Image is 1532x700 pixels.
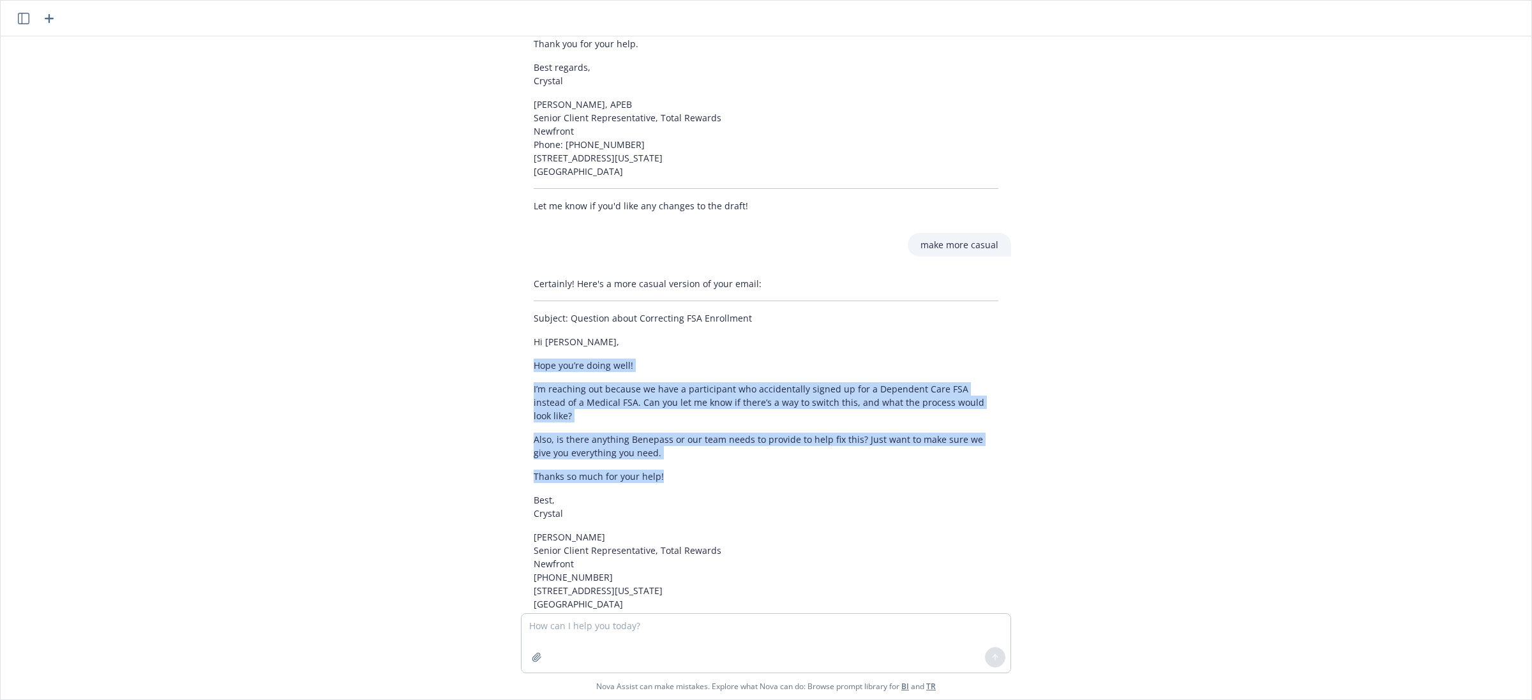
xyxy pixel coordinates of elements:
[534,199,998,212] p: Let me know if you'd like any changes to the draft!
[534,530,998,611] p: [PERSON_NAME] Senior Client Representative, Total Rewards Newfront [PHONE_NUMBER] [STREET_ADDRESS...
[534,335,998,348] p: Hi [PERSON_NAME],
[534,61,998,87] p: Best regards, Crystal
[534,37,998,50] p: Thank you for your help.
[534,98,998,178] p: [PERSON_NAME], APEB Senior Client Representative, Total Rewards Newfront Phone: [PHONE_NUMBER] [S...
[534,382,998,422] p: I’m reaching out because we have a participant who accidentally signed up for a Dependent Care FS...
[534,277,998,290] p: Certainly! Here's a more casual version of your email:
[534,359,998,372] p: Hope you’re doing well!
[926,681,936,692] a: TR
[534,433,998,459] p: Also, is there anything Benepass or our team needs to provide to help fix this? Just want to make...
[6,673,1526,699] span: Nova Assist can make mistakes. Explore what Nova can do: Browse prompt library for and
[534,470,998,483] p: Thanks so much for your help!
[534,493,998,520] p: Best, Crystal
[920,238,998,251] p: make more casual
[534,311,998,325] p: Subject: Question about Correcting FSA Enrollment
[901,681,909,692] a: BI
